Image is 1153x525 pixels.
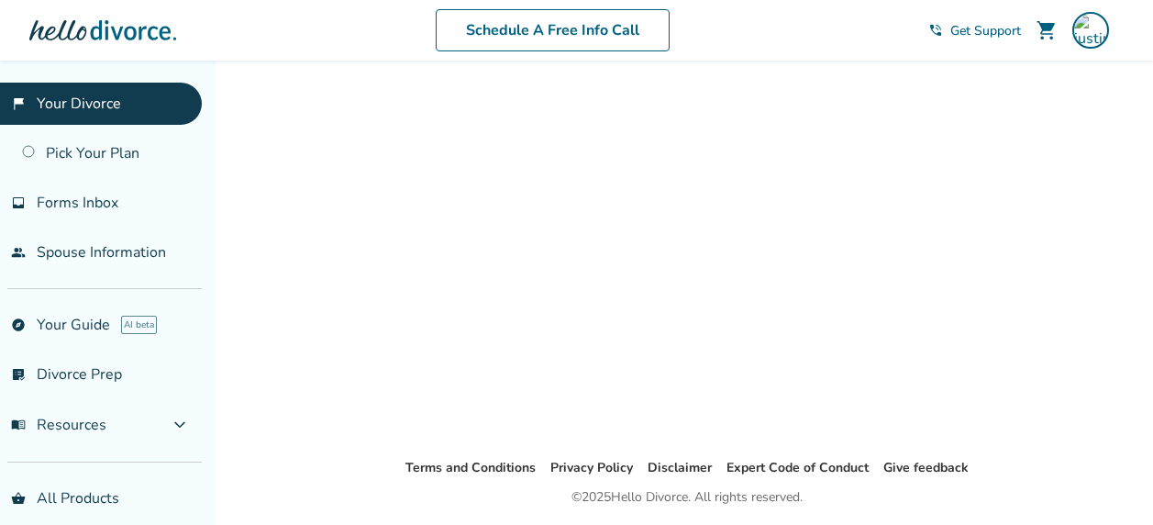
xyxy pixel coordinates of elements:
span: list_alt_check [11,367,26,382]
a: Privacy Policy [550,459,633,476]
span: expand_more [169,414,191,436]
li: Disclaimer [648,457,712,479]
img: justinm@bajabeachcafe.com [1072,12,1109,49]
a: Expert Code of Conduct [726,459,869,476]
span: Get Support [950,22,1021,39]
a: Schedule A Free Info Call [436,9,670,51]
a: Terms and Conditions [405,459,536,476]
a: phone_in_talkGet Support [928,22,1021,39]
span: inbox [11,195,26,210]
span: shopping_cart [1036,19,1058,41]
li: Give feedback [883,457,969,479]
span: Resources [11,415,106,435]
div: © 2025 Hello Divorce. All rights reserved. [571,486,803,508]
span: shopping_basket [11,491,26,506]
span: Forms Inbox [37,193,118,213]
span: explore [11,318,26,332]
span: flag_2 [11,96,26,111]
span: AI beta [121,316,157,334]
span: people [11,245,26,260]
span: menu_book [11,418,26,432]
span: phone_in_talk [928,23,943,38]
